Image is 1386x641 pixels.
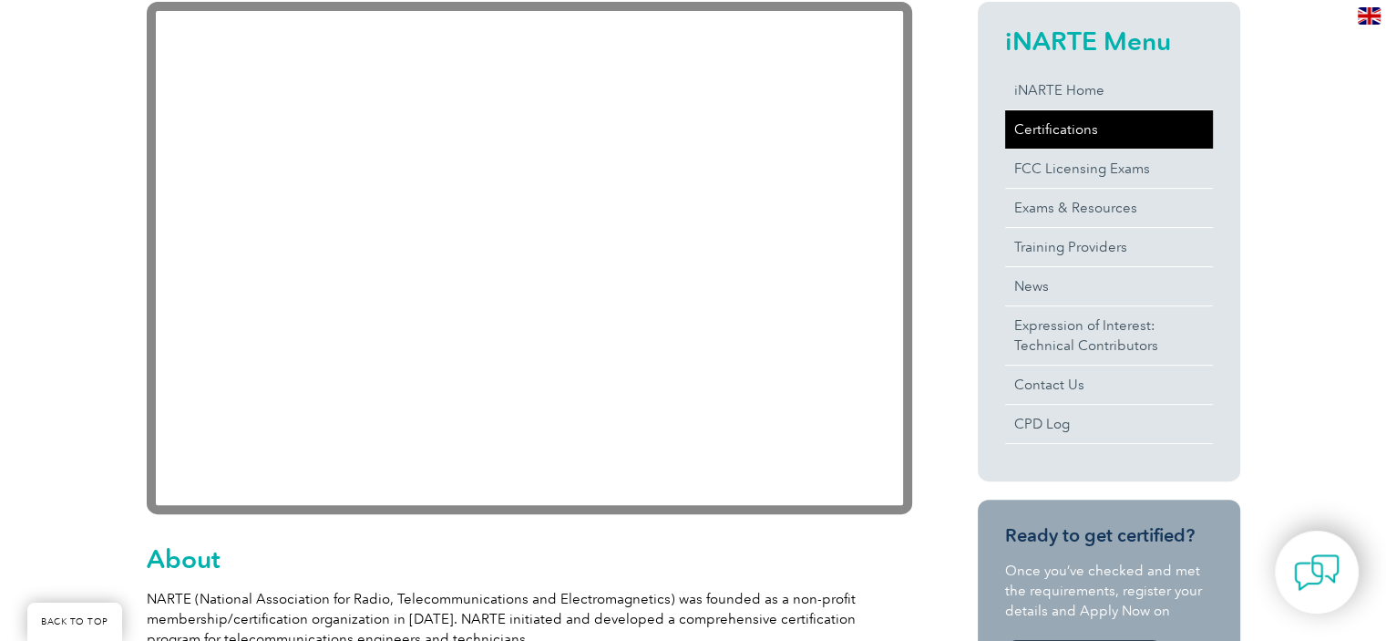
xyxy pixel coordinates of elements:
a: FCC Licensing Exams [1005,150,1213,188]
a: iNARTE Home [1005,71,1213,109]
a: Training Providers [1005,228,1213,266]
p: Once you’ve checked and met the requirements, register your details and Apply Now on [1005,561,1213,621]
a: Contact Us [1005,366,1213,404]
a: Exams & Resources [1005,189,1213,227]
iframe: YouTube video player [147,2,912,514]
h3: Ready to get certified? [1005,524,1213,547]
a: News [1005,267,1213,305]
h2: iNARTE Menu [1005,26,1213,56]
img: contact-chat.png [1294,550,1340,595]
a: CPD Log [1005,405,1213,443]
img: en [1358,7,1381,25]
h2: About [147,544,912,574]
a: BACK TO TOP [27,603,122,641]
a: Expression of Interest:Technical Contributors [1005,306,1213,365]
a: Certifications [1005,110,1213,149]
